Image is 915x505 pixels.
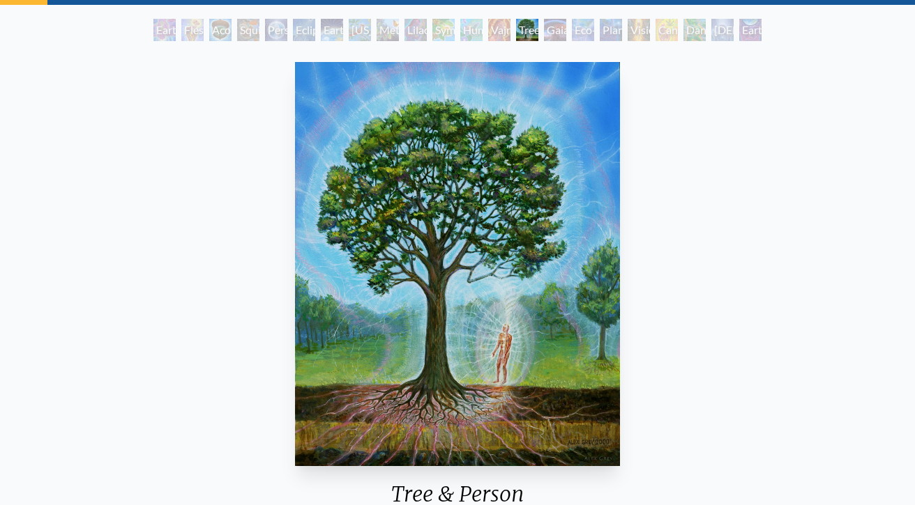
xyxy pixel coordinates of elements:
[237,19,259,41] div: Squirrel
[293,19,315,41] div: Eclipse
[488,19,511,41] div: Vajra Horse
[265,19,287,41] div: Person Planet
[600,19,622,41] div: Planetary Prayers
[683,19,706,41] div: Dance of Cannabia
[628,19,650,41] div: Vision Tree
[711,19,734,41] div: [DEMOGRAPHIC_DATA] in the Ocean of Awareness
[181,19,204,41] div: Flesh of the Gods
[377,19,399,41] div: Metamorphosis
[516,19,538,41] div: Tree & Person
[544,19,566,41] div: Gaia
[321,19,343,41] div: Earth Energies
[460,19,483,41] div: Humming Bird
[432,19,455,41] div: Symbiosis: Gall Wasp & Oak Tree
[404,19,427,41] div: Lilacs
[656,19,678,41] div: Cannabis Mudra
[349,19,371,41] div: [US_STATE] Song
[209,19,232,41] div: Acorn Dream
[572,19,594,41] div: Eco-Atlas
[153,19,176,41] div: Earth Witness
[295,62,620,466] img: Tree-&-Person-2000-watermarked.jpg
[739,19,762,41] div: Earthmind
